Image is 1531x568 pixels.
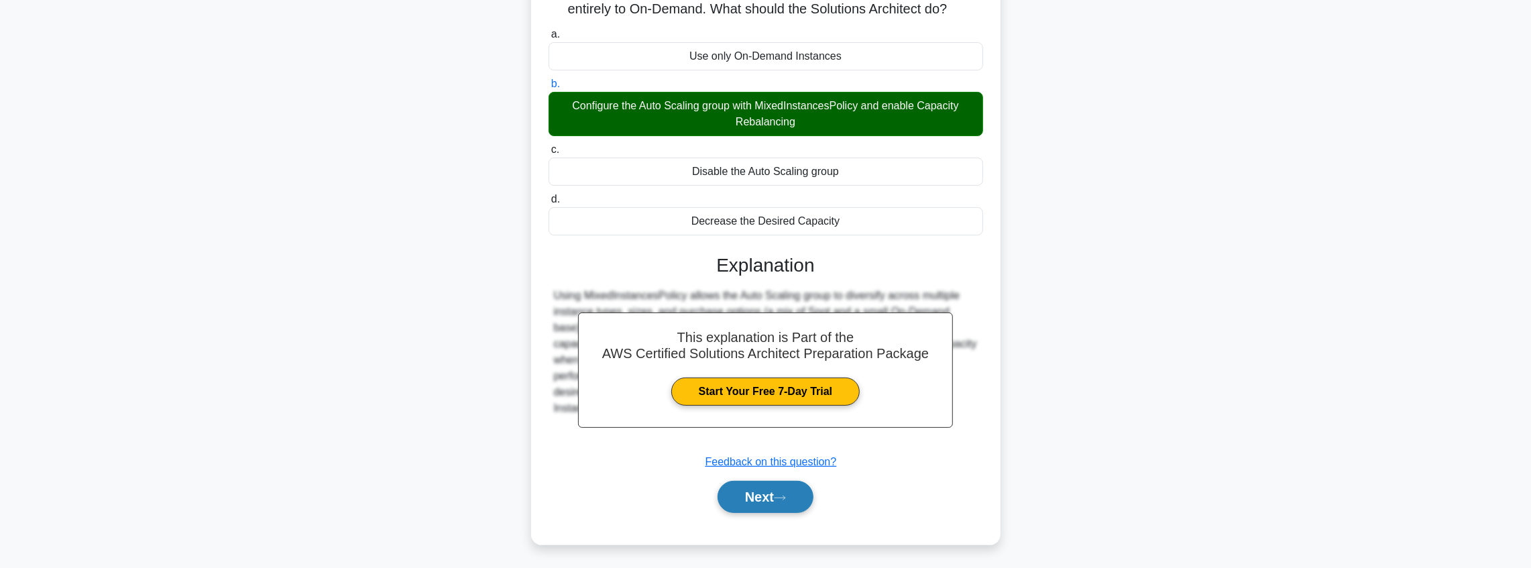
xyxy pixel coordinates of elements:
span: a. [551,28,560,40]
div: Configure the Auto Scaling group with MixedInstancesPolicy and enable Capacity Rebalancing [549,92,983,136]
span: d. [551,193,560,205]
div: Disable the Auto Scaling group [549,158,983,186]
span: c. [551,144,559,155]
div: Decrease the Desired Capacity [549,207,983,235]
div: Use only On-Demand Instances [549,42,983,70]
div: Using MixedInstancesPolicy allows the Auto Scaling group to diversify across multiple instance ty... [554,288,978,416]
span: b. [551,78,560,89]
h3: Explanation [557,254,975,277]
button: Next [718,481,813,513]
a: Feedback on this question? [705,456,837,467]
a: Start Your Free 7-Day Trial [671,378,860,406]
